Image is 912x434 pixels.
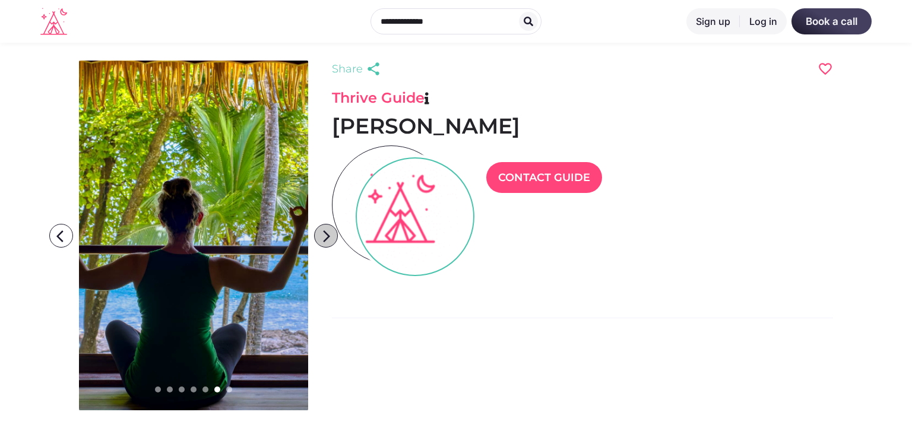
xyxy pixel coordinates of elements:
[315,224,338,248] i: arrow_forward_ios
[332,113,833,140] h1: [PERSON_NAME]
[486,162,602,193] a: Contact Guide
[686,8,740,34] a: Sign up
[332,61,384,77] a: Share
[740,8,787,34] a: Log in
[52,224,75,248] i: arrow_back_ios
[791,8,872,34] a: Book a call
[332,61,363,77] span: Share
[332,89,833,107] h3: Thrive Guide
